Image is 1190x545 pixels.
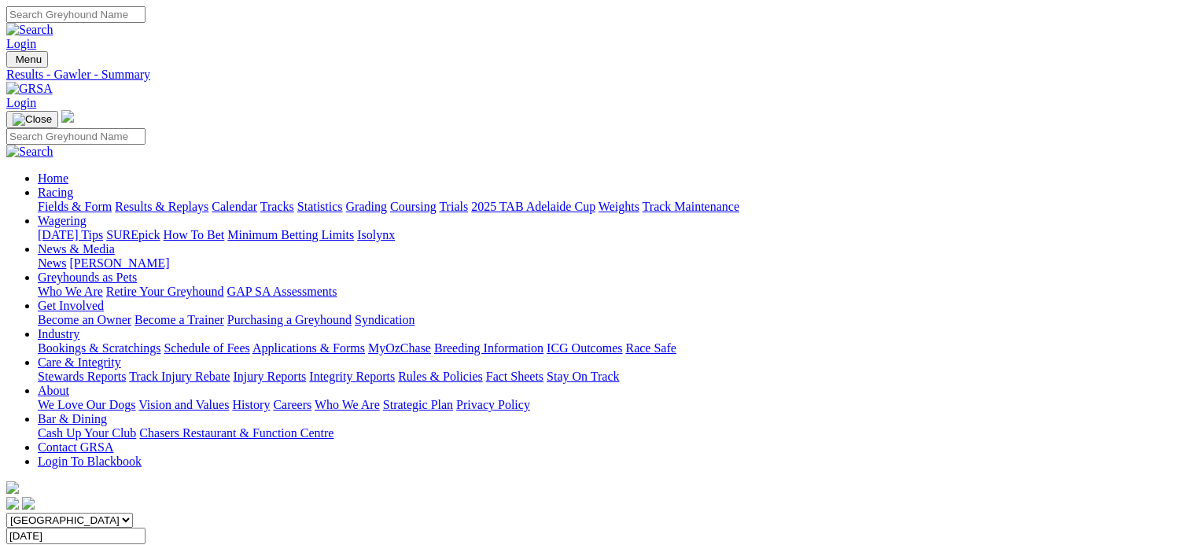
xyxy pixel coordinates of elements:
a: Grading [346,200,387,213]
a: Purchasing a Greyhound [227,313,352,326]
a: Track Maintenance [643,200,739,213]
a: Isolynx [357,228,395,241]
a: Trials [439,200,468,213]
input: Search [6,128,146,145]
a: Breeding Information [434,341,543,355]
a: Get Involved [38,299,104,312]
a: ICG Outcomes [547,341,622,355]
a: MyOzChase [368,341,431,355]
a: Stewards Reports [38,370,126,383]
div: News & Media [38,256,1184,271]
a: Fields & Form [38,200,112,213]
a: How To Bet [164,228,225,241]
a: Bar & Dining [38,412,107,425]
a: Vision and Values [138,398,229,411]
a: Login [6,96,36,109]
a: Rules & Policies [398,370,483,383]
a: Become an Owner [38,313,131,326]
input: Search [6,6,146,23]
img: Search [6,145,53,159]
div: Greyhounds as Pets [38,285,1184,299]
a: Minimum Betting Limits [227,228,354,241]
a: Injury Reports [233,370,306,383]
a: We Love Our Dogs [38,398,135,411]
a: Greyhounds as Pets [38,271,137,284]
div: Industry [38,341,1184,355]
a: Care & Integrity [38,355,121,369]
a: Bookings & Scratchings [38,341,160,355]
a: Home [38,171,68,185]
a: Track Injury Rebate [129,370,230,383]
a: Cash Up Your Club [38,426,136,440]
a: Careers [273,398,311,411]
a: Strategic Plan [383,398,453,411]
div: Bar & Dining [38,426,1184,440]
a: Schedule of Fees [164,341,249,355]
a: History [232,398,270,411]
a: Fact Sheets [486,370,543,383]
a: Become a Trainer [134,313,224,326]
a: Syndication [355,313,414,326]
a: GAP SA Assessments [227,285,337,298]
a: Statistics [297,200,343,213]
div: Get Involved [38,313,1184,327]
button: Toggle navigation [6,51,48,68]
a: Tracks [260,200,294,213]
img: twitter.svg [22,497,35,510]
a: Retire Your Greyhound [106,285,224,298]
a: Results & Replays [115,200,208,213]
a: Stay On Track [547,370,619,383]
img: GRSA [6,82,53,96]
img: logo-grsa-white.png [61,110,74,123]
button: Toggle navigation [6,111,58,128]
a: Coursing [390,200,437,213]
a: Login [6,37,36,50]
a: SUREpick [106,228,160,241]
a: About [38,384,69,397]
span: Menu [16,53,42,65]
a: Integrity Reports [309,370,395,383]
div: Wagering [38,228,1184,242]
a: [DATE] Tips [38,228,103,241]
a: News [38,256,66,270]
img: facebook.svg [6,497,19,510]
a: Who We Are [315,398,380,411]
a: Chasers Restaurant & Function Centre [139,426,333,440]
img: Close [13,113,52,126]
a: [PERSON_NAME] [69,256,169,270]
a: 2025 TAB Adelaide Cup [471,200,595,213]
a: Privacy Policy [456,398,530,411]
a: Wagering [38,214,87,227]
input: Select date [6,528,146,544]
img: Search [6,23,53,37]
a: News & Media [38,242,115,256]
a: Race Safe [625,341,676,355]
div: Care & Integrity [38,370,1184,384]
a: Contact GRSA [38,440,113,454]
a: Weights [599,200,639,213]
a: Results - Gawler - Summary [6,68,1184,82]
a: Industry [38,327,79,341]
a: Calendar [212,200,257,213]
a: Applications & Forms [252,341,365,355]
div: About [38,398,1184,412]
div: Racing [38,200,1184,214]
a: Racing [38,186,73,199]
a: Who We Are [38,285,103,298]
a: Login To Blackbook [38,455,142,468]
img: logo-grsa-white.png [6,481,19,494]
